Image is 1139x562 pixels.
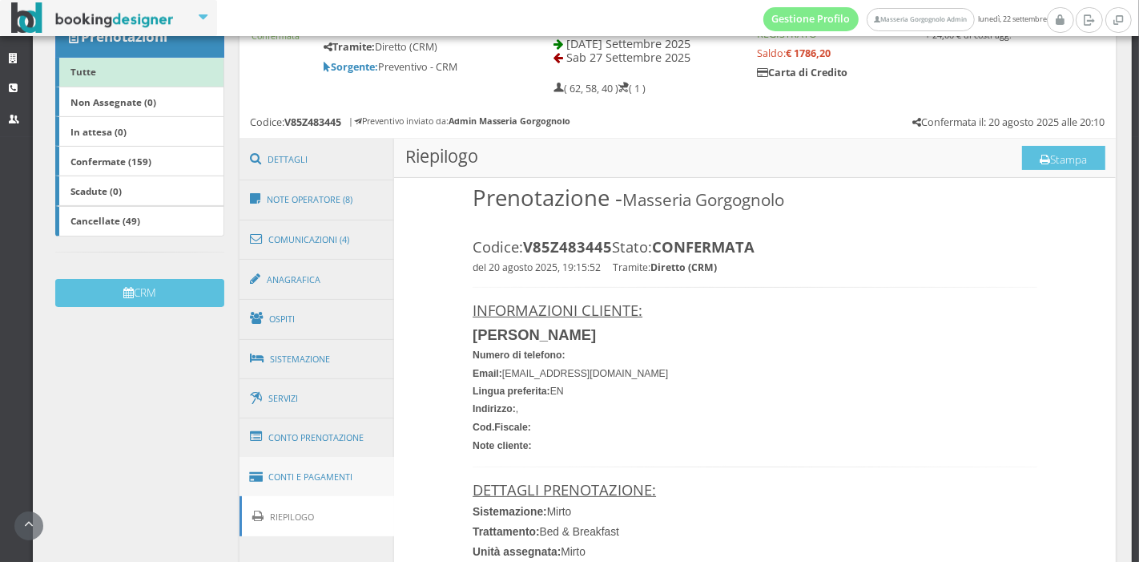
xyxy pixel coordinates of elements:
font: Mirto [473,506,571,518]
span: Note cliente: [473,440,531,451]
a: Ospiti [239,298,395,340]
u: INFORMAZIONI CLIENTE: [473,300,642,320]
a: Note Operatore (8) [239,179,395,220]
b: In attesa (0) [70,125,127,138]
b: Sorgente: [324,60,378,74]
span: Sistemazione: [473,506,547,518]
h6: | Preventivo inviato da: [348,116,570,127]
h3: Riepilogo [394,139,1116,178]
font: , [473,403,518,414]
a: Dettagli [239,139,395,180]
b: Admin Masseria Gorgognolo [449,115,570,127]
span: lunedì, 22 settembre [763,7,1047,31]
a: Confermate (159) [55,146,224,176]
strong: € 1786,20 [786,46,831,60]
a: Gestione Profilo [763,7,859,31]
h4: del 20 agosto 2025, 19:15:52 Tramite: [473,262,1037,274]
span: Unità assegnata: [473,546,561,558]
img: BookingDesigner.com [11,2,174,34]
b: Cod.Fiscale: [473,422,531,433]
button: CRM [55,279,224,307]
a: Tutte [55,57,224,87]
b: Indirizzo: [473,403,516,414]
a: Servizi [239,378,395,419]
h5: Pagamento pari a REGISTRATO [757,16,1021,40]
h5: Saldo: [757,47,1021,59]
a: Conto Prenotazione [239,417,395,459]
b: Diretto (CRM) [650,261,717,274]
a: Anagrafica [239,259,395,301]
a: Prenotazioni 159 [55,16,224,58]
b: Non Assegnate (0) [70,95,156,108]
a: Riepilogo [239,496,395,537]
b: V85Z483445 [284,115,341,129]
h5: Confermata il: 20 agosto 2025 alle 20:10 [912,116,1105,128]
a: Conti e Pagamenti [239,457,395,498]
b: Tutte [70,65,96,78]
h5: ( 62, 58, 40 ) ( 1 ) [553,83,646,95]
span: [DATE] Settembre 2025 [566,36,690,51]
b: Numero di telefono: [473,350,565,361]
span: CONFERMATA [652,237,755,257]
h1: Prenotazione - [473,184,1037,211]
button: Stampa [1022,146,1105,170]
b: V85Z483445 [523,237,612,257]
h5: Preventivo - CRM [324,61,500,73]
a: In attesa (0) [55,116,224,147]
b: Prenotazioni [81,27,167,46]
a: Sistemazione [239,338,395,380]
small: Masseria Gorgognolo [622,188,784,211]
b: Lingua preferita: [473,386,550,397]
h5: Diretto (CRM) [324,41,500,53]
b: Tramite: [324,40,375,54]
h5: Codice: [250,116,341,128]
h3: Codice: Stato: [473,238,1037,256]
font: [EMAIL_ADDRESS][DOMAIN_NAME] [473,368,668,379]
u: DETTAGLI PRENOTAZIONE: [473,479,656,499]
font: Bed & Breakfast [473,526,619,538]
a: Non Assegnate (0) [55,87,224,117]
span: Sab 27 Settembre 2025 [566,50,690,65]
b: Email: [473,368,502,379]
b: Confermate (159) [70,155,151,168]
a: Comunicazioni (4) [239,219,395,261]
b: Cancellate (49) [70,214,140,227]
a: Cancellate (49) [55,206,224,237]
span: Trattamento: [473,526,539,538]
b: Carta di Credito [757,66,847,79]
b: Scadute (0) [70,184,122,197]
b: [PERSON_NAME] [473,326,596,343]
font: Mirto [473,546,586,558]
a: Masseria Gorgognolo Admin [867,8,974,31]
font: EN [473,386,564,397]
a: Scadute (0) [55,176,224,206]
